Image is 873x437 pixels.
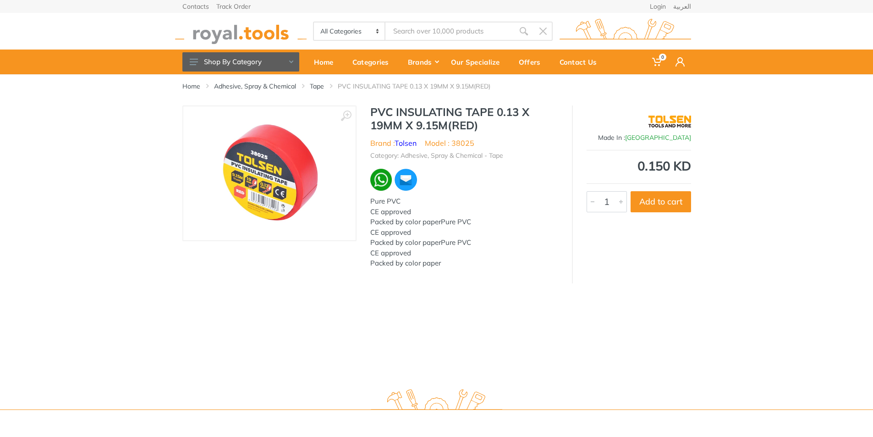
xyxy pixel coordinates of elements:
img: Royal Tools - PVC INSULATING TAPE 0.13 X 19MM X 9.15M(RED) [210,116,329,231]
a: العربية [673,3,691,10]
a: Adhesive, Spray & Chemical [214,82,296,91]
div: 0.150 KD [587,160,691,172]
a: Home [307,50,346,74]
a: 0 [646,50,669,74]
a: Contacts [182,3,209,10]
span: [GEOGRAPHIC_DATA] [625,133,691,142]
a: Tolsen [395,138,417,148]
div: Offers [512,52,553,72]
button: Add to cart [631,191,691,212]
div: Made In : [587,133,691,143]
img: Tolsen [648,110,691,133]
button: Shop By Category [182,52,299,72]
a: Login [650,3,666,10]
a: Contact Us [553,50,609,74]
a: Offers [512,50,553,74]
img: ma.webp [394,168,417,192]
a: Home [182,82,200,91]
div: Pure PVC CE approved Packed by color paperPure PVC CE approved Packed by color paperPure PVC CE a... [370,196,558,269]
img: royal.tools Logo [175,19,307,44]
div: Categories [346,52,401,72]
div: Home [307,52,346,72]
a: Our Specialize [445,50,512,74]
li: Model : 38025 [425,138,474,149]
li: Brand : [370,138,417,149]
img: royal.tools Logo [560,19,691,44]
div: Our Specialize [445,52,512,72]
div: Brands [401,52,445,72]
span: 0 [659,54,666,61]
img: royal.tools Logo [371,389,502,415]
nav: breadcrumb [182,82,691,91]
div: Contact Us [553,52,609,72]
a: Track Order [216,3,251,10]
h1: PVC INSULATING TAPE 0.13 X 19MM X 9.15M(RED) [370,105,558,132]
a: Tape [310,82,324,91]
select: Category [314,22,386,40]
input: Site search [385,22,514,41]
a: Categories [346,50,401,74]
li: PVC INSULATING TAPE 0.13 X 19MM X 9.15M(RED) [338,82,504,91]
img: wa.webp [370,169,392,191]
li: Category: Adhesive, Spray & Chemical - Tape [370,151,503,160]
